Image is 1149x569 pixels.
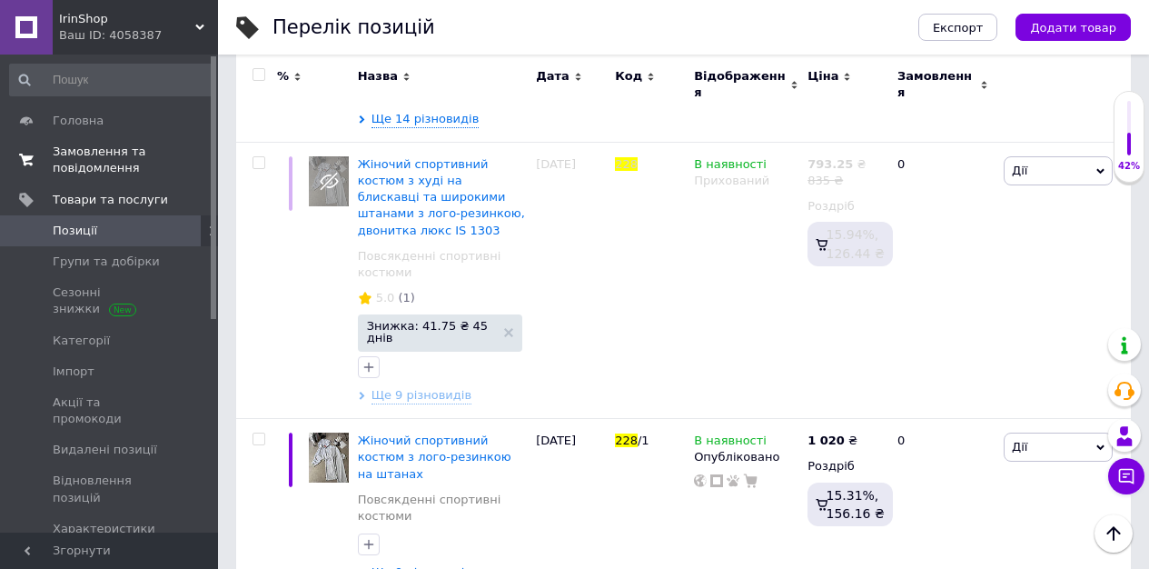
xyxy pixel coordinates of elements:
input: Пошук [9,64,214,96]
button: Експорт [918,14,998,41]
span: Видалені позиції [53,442,157,458]
span: Характеристики [53,521,155,537]
div: Роздріб [807,458,882,474]
button: Додати товар [1015,14,1131,41]
span: Назва [358,68,398,85]
button: Наверх [1095,514,1133,553]
div: ₴ [807,433,857,449]
span: Код [615,68,642,85]
span: Позиції [53,223,97,239]
div: Ваш ID: 4058387 [59,27,218,44]
span: Ціна [807,68,838,85]
span: Сезонні знижки [53,284,168,317]
span: Замовлення [897,68,976,101]
div: Перелік позицій [272,18,435,37]
span: IrinShop [59,11,195,27]
span: Відображення [694,68,786,101]
img: Женский спортивный костюм с худи на молнии и широкими штанами с лого-резинкой, двунитка люкс IS 1303 [309,156,349,206]
span: Замовлення та повідомлення [53,144,168,176]
div: Роздріб [807,198,882,215]
a: Повсякденні спортивні костюми [358,248,527,281]
div: [DATE] [531,142,610,418]
a: Жіночий спортивний костюм з худі на блискавці та широкими штанами з лого-резинкою, двонитка люкс ... [358,157,525,237]
span: Категорії [53,333,110,349]
b: 1 020 [807,434,845,447]
span: 15.31%, 156.16 ₴ [826,488,884,521]
div: Опубліковано [694,449,798,465]
span: 5.0 [376,291,395,304]
a: Повсякденні спортивні костюми [358,492,527,524]
span: Ще 14 різновидів [371,111,480,128]
span: 15.94%, 126.44 ₴ [826,227,884,260]
span: Головна [53,113,104,129]
span: Дата [536,68,570,85]
div: 42% [1114,160,1144,173]
span: % [277,68,289,85]
a: Жіночий спортивний костюм з лого-резинкою на штанах [358,434,511,480]
div: ₴ [807,156,866,173]
span: 228 [615,157,638,171]
span: Товари та послуги [53,192,168,208]
div: 0 [887,142,999,418]
span: 228 [615,434,638,447]
span: Імпорт [53,364,94,380]
div: 835 ₴ [807,173,866,189]
span: Експорт [933,21,984,35]
span: Акції та промокоди [53,394,168,427]
span: Знижка: 41.75 ₴ 45 днів [367,320,495,344]
div: Прихований [694,173,798,189]
span: Додати товар [1030,21,1116,35]
span: (1) [398,291,414,304]
button: Чат з покупцем [1108,458,1144,494]
span: Ще 9 різновидів [371,387,471,404]
span: /1 [638,434,649,447]
span: В наявності [694,434,767,453]
img: Женский спортивный костюм с логотипной резинкой на штанах [309,433,349,483]
b: 793.25 [807,157,853,171]
span: Дії [1012,440,1027,454]
span: Дії [1012,164,1027,177]
span: Групи та добірки [53,254,160,270]
span: Відновлення позицій [53,473,168,505]
span: В наявності [694,157,767,176]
